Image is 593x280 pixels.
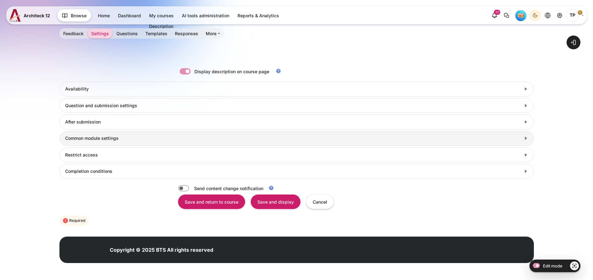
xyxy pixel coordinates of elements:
[113,28,142,39] a: Questions
[87,28,113,39] a: Settings
[529,10,541,21] button: Light Mode Dark Mode
[542,10,553,21] button: Languages
[494,10,500,15] div: 20
[178,195,245,209] input: Save and return to course
[110,247,213,253] strong: Copyright © 2025 BTS All rights reserved
[65,86,521,92] h3: Availability
[554,10,565,21] a: Site administration
[194,185,278,192] label: Send content change notification
[145,10,177,21] a: My courses
[566,9,579,22] span: Thanyaphon Pongpaichet
[251,195,300,209] input: Save and display
[178,10,233,21] a: AI tools administration
[9,9,53,22] a: A12 A12 Architeck 12
[268,185,274,191] i: Help with Send content change notification
[65,152,521,158] h3: Restrict access
[9,9,21,22] img: A12
[114,10,145,21] a: Dashboard
[59,216,89,226] div: Required
[65,168,521,174] h3: Completion conditions
[515,10,526,21] img: Level #1
[306,195,334,209] input: Cancel
[71,12,87,19] span: Browse
[63,217,69,224] i: Required field
[142,28,171,39] a: Templates
[234,10,283,21] a: Reports & Analytics
[274,68,283,74] a: Help
[57,9,91,22] button: Browse
[566,9,584,22] a: User menu
[543,263,562,268] span: Edit mode
[276,68,281,74] i: Help with Display description on course page
[24,12,50,19] span: Architeck 12
[202,28,224,39] a: More
[570,261,579,270] a: Show/Hide - Region
[489,10,500,21] div: Show notification window with 20 new notifications
[65,103,521,108] h3: Question and submission settings
[149,24,173,29] label: Description
[65,119,521,125] h3: After submission
[513,10,529,21] a: Level #1
[194,68,269,75] label: Display description on course page
[267,185,275,191] a: Help
[501,10,512,21] button: There are 0 unread conversations
[94,10,114,21] a: Home
[171,28,202,39] a: Responses
[65,135,521,141] h3: Common module settings
[530,11,540,20] div: Dark Mode
[59,28,87,39] a: Feedback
